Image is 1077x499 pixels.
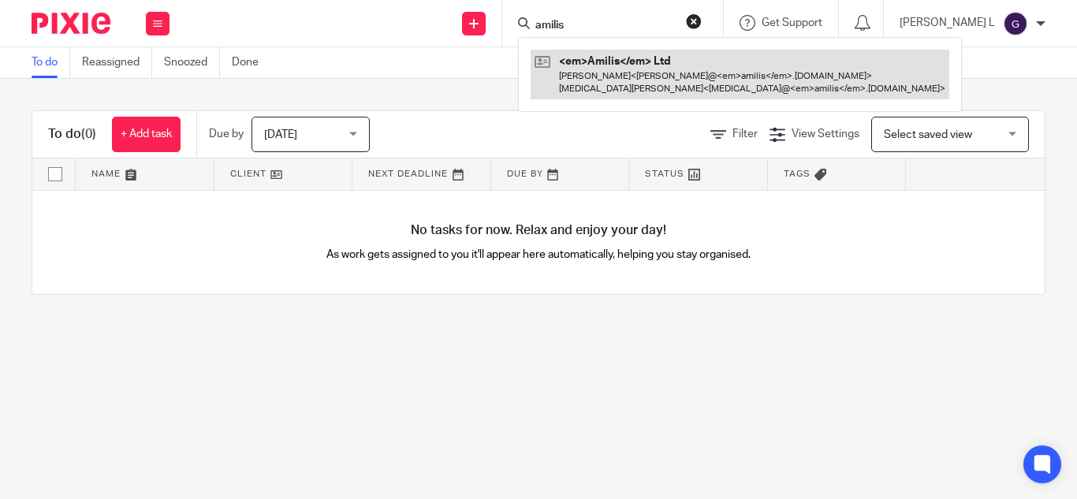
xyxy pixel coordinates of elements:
p: As work gets assigned to you it'll appear here automatically, helping you stay organised. [285,247,792,263]
a: + Add task [112,117,181,152]
a: To do [32,47,70,78]
a: Reassigned [82,47,152,78]
span: [DATE] [264,129,297,140]
img: Pixie [32,13,110,34]
button: Clear [686,13,702,29]
img: svg%3E [1003,11,1028,36]
a: Snoozed [164,47,220,78]
p: Due by [209,126,244,142]
span: Filter [732,128,758,140]
input: Search [534,19,676,33]
h4: No tasks for now. Relax and enjoy your day! [32,222,1045,239]
h1: To do [48,126,96,143]
span: Select saved view [884,129,972,140]
span: Get Support [762,17,822,28]
span: View Settings [792,128,859,140]
p: [PERSON_NAME] L [900,15,995,31]
a: Done [232,47,270,78]
span: Tags [784,169,811,178]
span: (0) [81,128,96,140]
